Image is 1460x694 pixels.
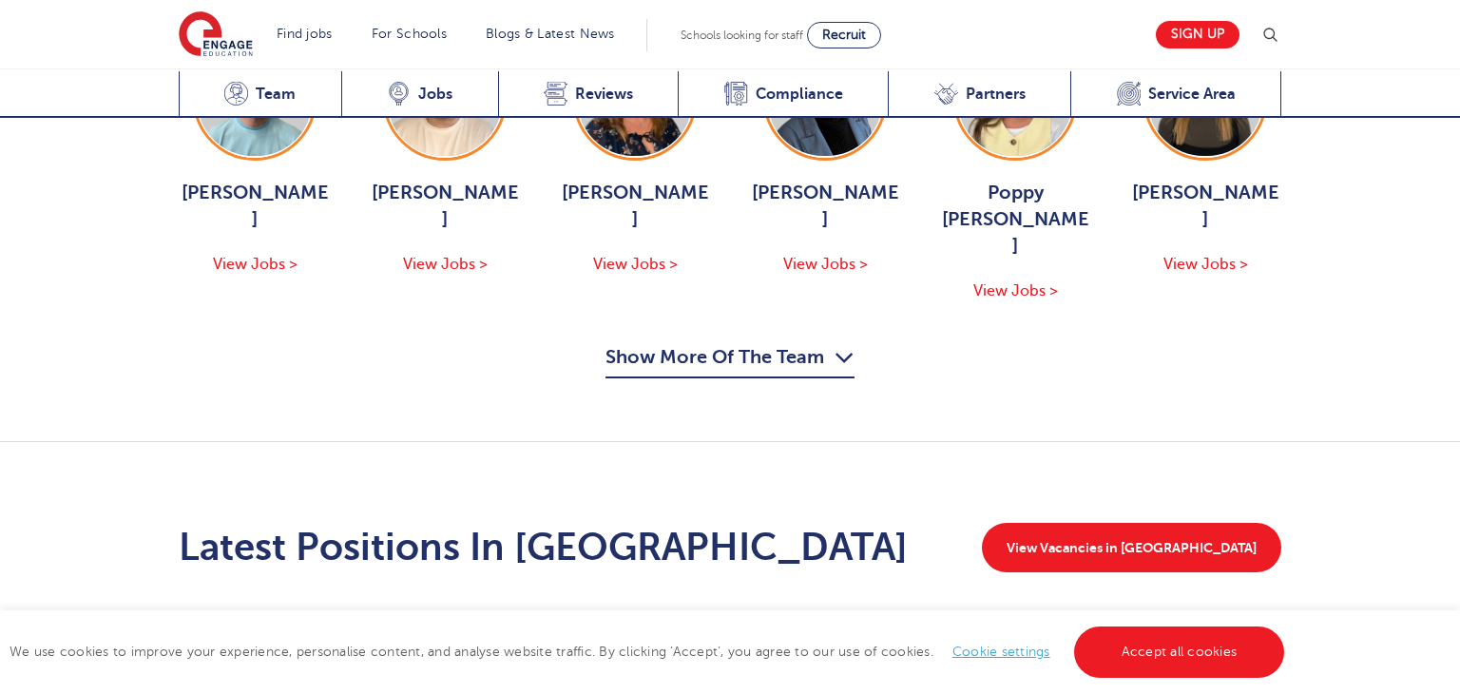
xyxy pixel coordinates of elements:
span: View Jobs > [593,256,678,273]
span: [PERSON_NAME] [559,180,711,233]
span: View Jobs > [783,256,868,273]
span: Poppy [PERSON_NAME] [939,180,1091,260]
a: Team [179,71,341,118]
a: View Vacancies in [GEOGRAPHIC_DATA] [982,523,1281,572]
span: [PERSON_NAME] [369,180,521,233]
a: Partners [888,71,1070,118]
a: Service Area [1070,71,1281,118]
span: Recruit [822,28,866,42]
span: Jobs [418,85,452,104]
span: Compliance [756,85,843,104]
a: Blogs & Latest News [486,27,615,41]
span: Schools looking for staff [681,29,803,42]
span: Partners [966,85,1026,104]
a: Find jobs [277,27,333,41]
a: [PERSON_NAME] View Jobs > [1129,37,1281,277]
span: View Jobs > [213,256,298,273]
span: [PERSON_NAME] [179,180,331,233]
span: View Jobs > [403,256,488,273]
a: Jobs [341,71,498,118]
span: We use cookies to improve your experience, personalise content, and analyse website traffic. By c... [10,645,1289,659]
button: Show More Of The Team [605,342,855,378]
span: [PERSON_NAME] [1129,180,1281,233]
a: [PERSON_NAME] View Jobs > [749,37,901,277]
span: Service Area [1148,85,1236,104]
span: Team [256,85,296,104]
a: For Schools [372,27,447,41]
a: Compliance [678,71,888,118]
span: View Jobs > [1163,256,1248,273]
img: Engage Education [179,11,253,59]
a: Reviews [498,71,679,118]
a: Accept all cookies [1074,627,1285,678]
span: View Jobs > [973,282,1058,299]
a: Cookie settings [952,645,1050,659]
a: [PERSON_NAME] View Jobs > [179,37,331,277]
a: Poppy [PERSON_NAME] View Jobs > [939,37,1091,303]
a: Recruit [807,22,881,48]
span: [PERSON_NAME] [749,180,901,233]
span: Reviews [575,85,633,104]
a: Sign up [1156,21,1239,48]
a: [PERSON_NAME] View Jobs > [369,37,521,277]
a: [PERSON_NAME] View Jobs > [559,37,711,277]
h2: Latest Positions In [GEOGRAPHIC_DATA] [179,525,908,570]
